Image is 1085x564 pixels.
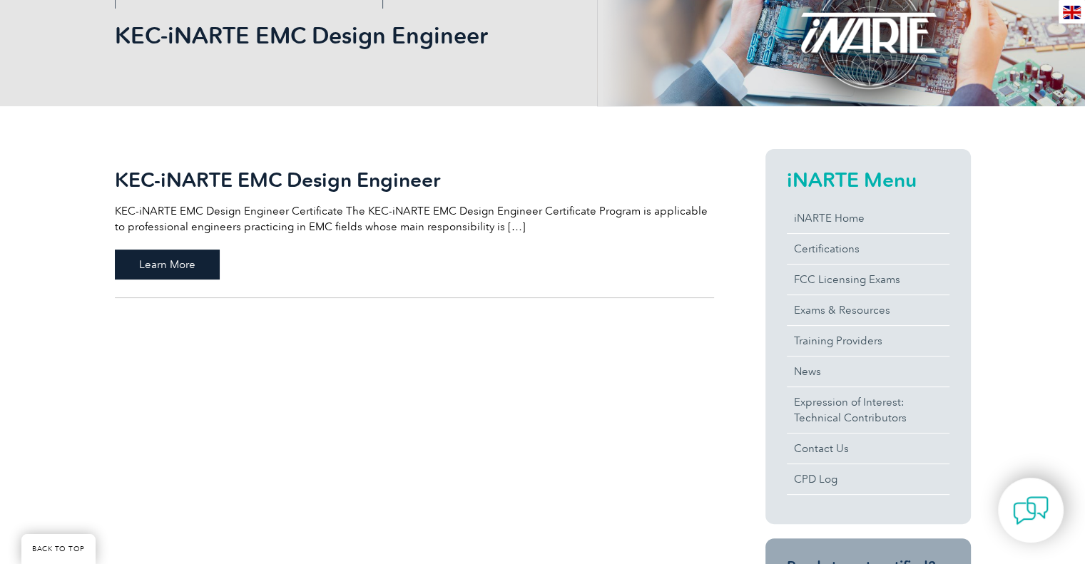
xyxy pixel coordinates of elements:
[115,21,663,49] h1: KEC-iNARTE EMC Design Engineer
[787,265,949,294] a: FCC Licensing Exams
[115,168,714,191] h2: KEC-iNARTE EMC Design Engineer
[115,149,714,298] a: KEC-iNARTE EMC Design Engineer KEC-iNARTE EMC Design Engineer Certificate The KEC-iNARTE EMC Desi...
[787,464,949,494] a: CPD Log
[787,295,949,325] a: Exams & Resources
[787,357,949,386] a: News
[787,234,949,264] a: Certifications
[787,168,949,191] h2: iNARTE Menu
[115,203,714,235] p: KEC-iNARTE EMC Design Engineer Certificate The KEC-iNARTE EMC Design Engineer Certificate Program...
[21,534,96,564] a: BACK TO TOP
[787,203,949,233] a: iNARTE Home
[787,434,949,463] a: Contact Us
[787,326,949,356] a: Training Providers
[1063,6,1081,19] img: en
[115,250,220,280] span: Learn More
[787,387,949,433] a: Expression of Interest:Technical Contributors
[1013,493,1049,528] img: contact-chat.png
